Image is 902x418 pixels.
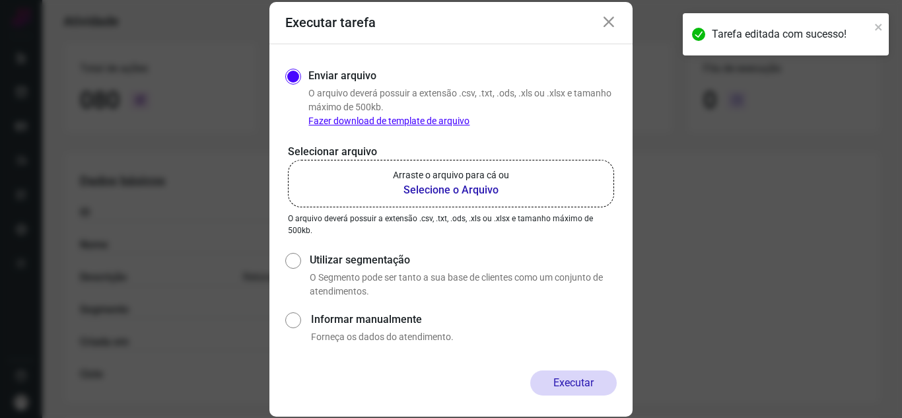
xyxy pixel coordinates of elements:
[530,370,617,396] button: Executar
[285,15,376,30] h3: Executar tarefa
[310,271,617,298] p: O Segmento pode ser tanto a sua base de clientes como um conjunto de atendimentos.
[308,116,469,126] a: Fazer download de template de arquivo
[310,252,617,268] label: Utilizar segmentação
[308,68,376,84] label: Enviar arquivo
[712,26,870,42] div: Tarefa editada com sucesso!
[874,18,884,34] button: close
[393,182,509,198] b: Selecione o Arquivo
[311,312,617,328] label: Informar manualmente
[288,144,614,160] p: Selecionar arquivo
[288,213,614,236] p: O arquivo deverá possuir a extensão .csv, .txt, .ods, .xls ou .xlsx e tamanho máximo de 500kb.
[393,168,509,182] p: Arraste o arquivo para cá ou
[311,330,617,344] p: Forneça os dados do atendimento.
[308,87,617,128] p: O arquivo deverá possuir a extensão .csv, .txt, .ods, .xls ou .xlsx e tamanho máximo de 500kb.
